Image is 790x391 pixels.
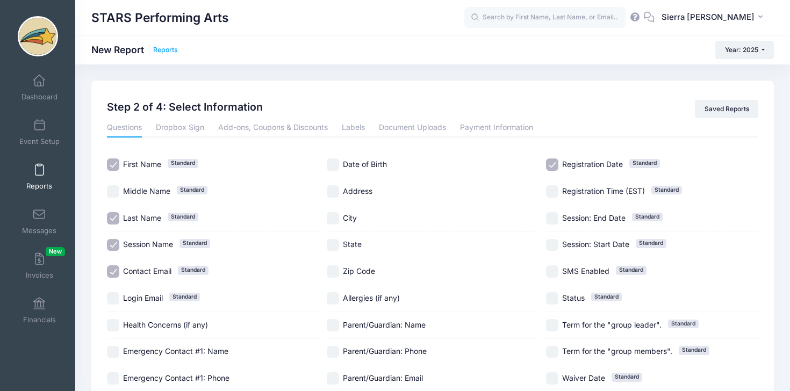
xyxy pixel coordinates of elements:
[168,213,198,221] span: Standard
[107,239,119,251] input: Session NameStandard
[327,292,339,305] input: Allergies (if any)
[14,202,65,240] a: Messages
[327,158,339,171] input: Date of Birth
[460,118,533,137] a: Payment Information
[612,373,642,381] span: Standard
[107,185,119,198] input: Middle NameStandard
[107,292,119,305] input: Login EmailStandard
[177,186,207,194] span: Standard
[123,240,173,249] span: Session Name
[343,320,426,329] span: Parent/Guardian: Name
[343,240,362,249] span: State
[546,239,558,251] input: Session: Start DateStandard
[123,293,163,302] span: Login Email
[107,319,119,331] input: Health Concerns (if any)
[562,160,623,169] span: Registration Date
[123,213,161,222] span: Last Name
[629,159,660,168] span: Standard
[327,265,339,278] input: Zip Code
[107,118,142,137] a: Questions
[668,320,699,328] span: Standard
[562,293,585,302] span: Status
[343,160,387,169] span: Date of Birth
[107,212,119,225] input: Last NameStandard
[26,182,52,191] span: Reports
[91,5,229,30] h1: STARS Performing Arts
[327,239,339,251] input: State
[26,271,53,280] span: Invoices
[107,100,263,115] h2: Step 2 of 4: Select Information
[562,186,645,195] span: Registration Time (EST)
[22,226,56,235] span: Messages
[153,46,178,54] a: Reports
[546,158,558,171] input: Registration DateStandard
[123,186,170,195] span: Middle Name
[591,293,622,301] span: Standard
[632,213,663,221] span: Standard
[662,11,755,23] span: Sierra [PERSON_NAME]
[14,292,65,329] a: Financials
[14,69,65,106] a: Dashboard
[327,372,339,385] input: Parent/Guardian: Email
[46,247,65,256] span: New
[342,118,365,137] a: Labels
[343,293,400,302] span: Allergies (if any)
[379,118,446,137] a: Document Uploads
[343,373,423,382] span: Parent/Guardian: Email
[23,315,56,324] span: Financials
[546,319,558,331] input: Term for the "group leader".Standard
[327,319,339,331] input: Parent/Guardian: Name
[327,346,339,358] input: Parent/Guardian: Phone
[343,186,372,195] span: Address
[546,212,558,225] input: Session: End DateStandard
[91,44,178,55] h1: New Report
[562,266,609,276] span: SMS Enabled
[715,41,774,59] button: Year: 2025
[107,372,119,385] input: Emergency Contact #1: Phone
[123,160,161,169] span: First Name
[636,239,666,248] span: Standard
[695,100,758,118] a: Saved Reports
[327,185,339,198] input: Address
[19,137,60,146] span: Event Setup
[343,266,375,276] span: Zip Code
[14,158,65,195] a: Reports
[546,372,558,385] input: Waiver DateStandard
[546,346,558,358] input: Term for the "group members".Standard
[168,159,198,168] span: Standard
[123,266,171,276] span: Contact Email
[14,247,65,285] a: InvoicesNew
[546,185,558,198] input: Registration Time (EST)Standard
[107,346,119,358] input: Emergency Contact #1: Name
[616,266,647,274] span: Standard
[178,266,209,274] span: Standard
[562,373,605,382] span: Waiver Date
[107,265,119,278] input: Contact EmailStandard
[546,292,558,305] input: StatusStandard
[343,213,357,222] span: City
[655,5,774,30] button: Sierra [PERSON_NAME]
[123,346,228,356] span: Emergency Contact #1: Name
[169,293,200,301] span: Standard
[14,113,65,151] a: Event Setup
[562,320,662,329] span: Term for the "group leader".
[562,240,629,249] span: Session: Start Date
[156,118,204,137] a: Dropbox Sign
[327,212,339,225] input: City
[562,213,626,222] span: Session: End Date
[179,239,210,248] span: Standard
[679,346,709,354] span: Standard
[464,7,626,28] input: Search by First Name, Last Name, or Email...
[725,46,758,54] span: Year: 2025
[651,186,682,194] span: Standard
[343,346,427,356] span: Parent/Guardian: Phone
[21,92,58,102] span: Dashboard
[18,16,58,56] img: STARS Performing Arts
[107,158,119,171] input: First NameStandard
[546,265,558,278] input: SMS EnabledStandard
[123,320,208,329] span: Health Concerns (if any)
[562,346,672,356] span: Term for the "group members".
[218,118,328,137] a: Add-ons, Coupons & Discounts
[123,373,229,382] span: Emergency Contact #1: Phone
